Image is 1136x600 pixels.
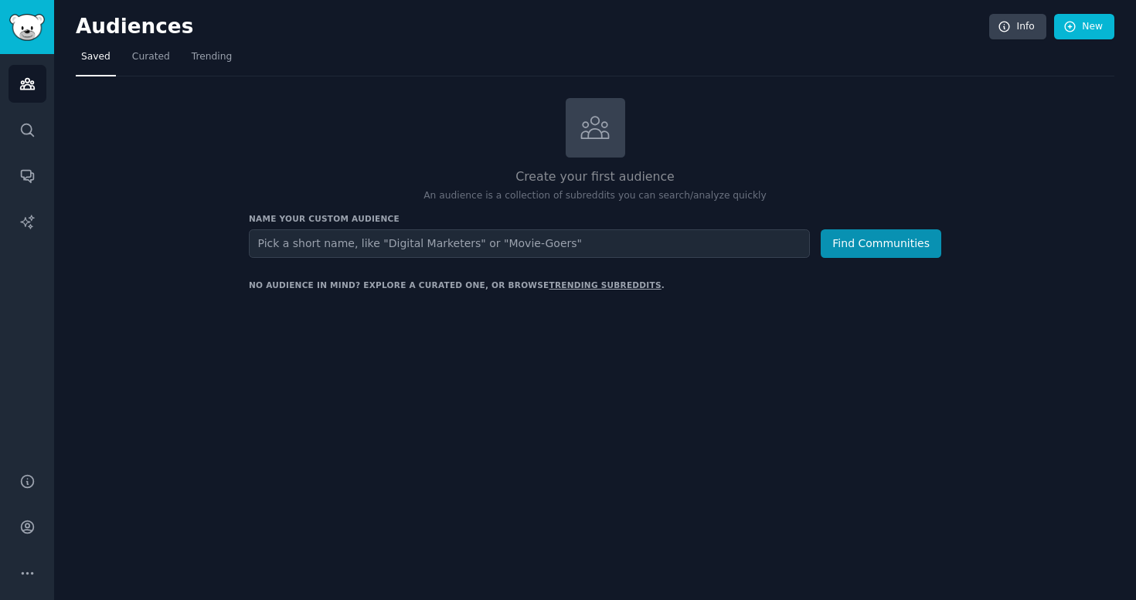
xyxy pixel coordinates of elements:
[249,229,810,258] input: Pick a short name, like "Digital Marketers" or "Movie-Goers"
[132,50,170,64] span: Curated
[249,280,665,290] div: No audience in mind? Explore a curated one, or browse .
[192,50,232,64] span: Trending
[9,14,45,41] img: GummySearch logo
[127,45,175,76] a: Curated
[989,14,1046,40] a: Info
[249,189,941,203] p: An audience is a collection of subreddits you can search/analyze quickly
[81,50,111,64] span: Saved
[186,45,237,76] a: Trending
[821,229,941,258] button: Find Communities
[249,168,941,187] h2: Create your first audience
[76,45,116,76] a: Saved
[1054,14,1114,40] a: New
[549,280,661,290] a: trending subreddits
[76,15,989,39] h2: Audiences
[249,213,941,224] h3: Name your custom audience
